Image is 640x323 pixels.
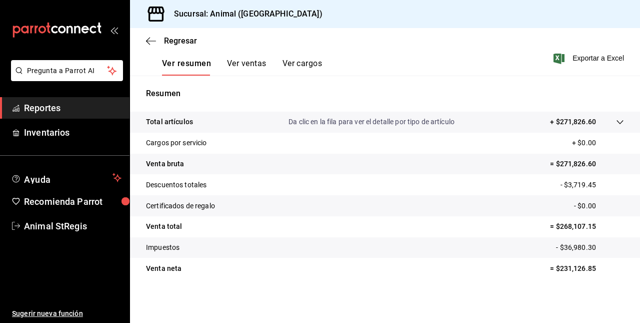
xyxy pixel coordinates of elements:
p: Cargos por servicio [146,138,207,148]
p: Venta bruta [146,159,184,169]
font: Recomienda Parrot [24,196,102,207]
span: Regresar [164,36,197,46]
p: = $268,107.15 [550,221,624,232]
p: + $0.00 [572,138,624,148]
p: - $36,980.30 [556,242,624,253]
p: = $231,126.85 [550,263,624,274]
p: Impuestos [146,242,179,253]
button: Ver cargos [282,59,322,76]
font: Reportes [24,103,60,113]
p: Resumen [146,88,624,100]
p: Da clic en la fila para ver el detalle por tipo de artículo [288,117,454,127]
span: Ayuda [24,172,108,184]
font: Ver resumen [162,59,211,69]
p: Venta neta [146,263,181,274]
button: Exportar a Excel [555,52,624,64]
p: + $271,826.60 [550,117,596,127]
p: - $3,719.45 [560,180,624,190]
button: Pregunta a Parrot AI [11,60,123,81]
p: - $0.00 [574,201,624,211]
div: Pestañas de navegación [162,59,322,76]
p: = $271,826.60 [550,159,624,169]
p: Venta total [146,221,182,232]
h3: Sucursal: Animal ([GEOGRAPHIC_DATA]) [166,8,322,20]
font: Exportar a Excel [572,54,624,62]
p: Descuentos totales [146,180,206,190]
p: Total artículos [146,117,193,127]
button: Ver ventas [227,59,266,76]
button: Regresar [146,36,197,46]
button: open_drawer_menu [110,26,118,34]
font: Inventarios [24,127,69,138]
p: Certificados de regalo [146,201,215,211]
span: Pregunta a Parrot AI [27,66,107,76]
font: Animal StRegis [24,221,87,231]
a: Pregunta a Parrot AI [7,73,123,83]
font: Sugerir nueva función [12,309,83,317]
